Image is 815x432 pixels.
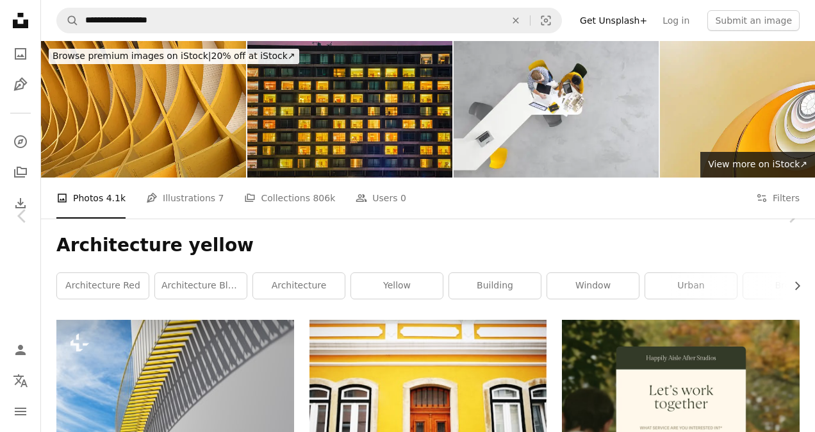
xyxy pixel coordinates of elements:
[57,8,79,33] button: Search Unsplash
[247,41,452,178] img: Building facade with windows and rooms pattern. The exterior features living spaces with people l...
[253,273,345,299] a: architecture
[57,273,149,299] a: architecture red
[155,273,247,299] a: architecture black
[572,10,655,31] a: Get Unsplash+
[8,399,33,424] button: Menu
[786,273,800,299] button: scroll list to the right
[708,159,807,169] span: View more on iStock ↗
[41,41,246,178] img: abstract architecture
[8,72,33,97] a: Illustrations
[56,8,562,33] form: Find visuals sitewide
[8,368,33,394] button: Language
[400,191,406,205] span: 0
[313,191,335,205] span: 806k
[41,41,307,72] a: Browse premium images on iStock|20% off at iStock↗
[351,273,443,299] a: yellow
[356,178,406,219] a: Users 0
[645,273,737,299] a: urban
[8,41,33,67] a: Photos
[56,381,294,393] a: Contemporary architecture background, yellow metal stairs with shadow pattern goes over white wal...
[707,10,800,31] button: Submit an image
[547,273,639,299] a: window
[8,129,33,154] a: Explore
[531,8,561,33] button: Visual search
[756,178,800,219] button: Filters
[8,337,33,363] a: Log in / Sign up
[218,191,224,205] span: 7
[502,8,530,33] button: Clear
[454,41,659,178] img: Architects at work
[53,51,295,61] span: 20% off at iStock ↗
[700,152,815,178] a: View more on iStock↗
[309,403,547,414] a: photo of orange and brown concrete house
[56,234,800,257] h1: Architecture yellow
[146,178,224,219] a: Illustrations 7
[53,51,211,61] span: Browse premium images on iStock |
[655,10,697,31] a: Log in
[449,273,541,299] a: building
[244,178,335,219] a: Collections 806k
